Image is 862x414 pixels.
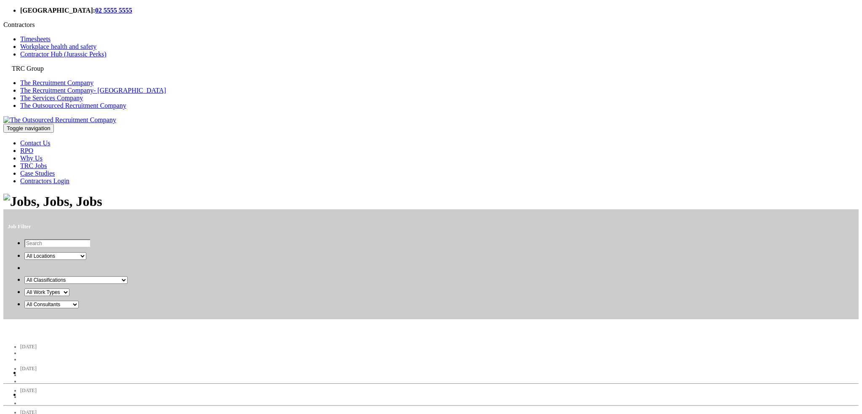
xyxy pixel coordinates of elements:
[20,155,43,162] a: Why Us
[20,51,106,58] a: Contractor Hub (Jurassic Perks)
[20,344,859,350] li: [DATE]
[20,79,93,86] a: The Recruitment Company
[20,177,69,184] a: Contractors Login
[3,124,54,133] button: Toggle navigation
[20,87,166,94] a: The Recruitment Company- [GEOGRAPHIC_DATA]
[95,7,132,14] a: 02 5555 5555
[20,366,859,372] li: [DATE]
[20,139,51,147] a: Contact Us
[12,65,44,72] a: TRC Group
[8,223,854,230] h5: Job Filter
[3,79,166,110] ul: TRC Group
[3,116,116,124] img: The Outsourced Recruitment Company
[20,7,859,14] li: [GEOGRAPHIC_DATA]:
[20,35,51,43] a: Timesheets
[20,387,859,394] li: [DATE]
[3,35,166,58] ul: Contractors
[20,43,96,50] a: Workplace health and safety
[7,125,51,131] span: Toggle navigation
[20,162,47,169] a: TRC Jobs
[24,239,90,248] input: Search
[3,21,35,28] a: Contractors
[20,102,126,109] a: The Outsourced Recruitment Company
[3,194,102,209] img: Jobs, Jobs, Jobs
[20,147,33,154] a: RPO
[20,94,83,101] a: The Services Company
[20,170,55,177] a: Case Studies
